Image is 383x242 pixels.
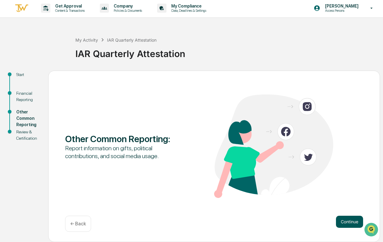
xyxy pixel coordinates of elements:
div: 🔎 [6,88,11,93]
div: IAR Quarterly Attestation [75,43,380,59]
a: 🔎Data Lookup [4,85,40,96]
div: Start [16,72,39,78]
span: Pylon [60,102,73,107]
a: 🗄️Attestations [41,74,77,84]
p: Content & Transactions [50,8,88,13]
p: Get Approval [50,4,88,8]
div: Financial Reporting [16,90,39,103]
p: Data, Deadlines & Settings [166,8,209,13]
p: My Compliance [166,4,209,8]
div: We're offline, we'll be back soon [21,52,79,57]
span: Attestations [50,76,75,82]
button: Continue [336,216,363,228]
img: 1746055101610-c473b297-6a78-478c-a979-82029cc54cd1 [6,46,17,57]
a: Powered byPylon [43,102,73,107]
div: My Activity [75,37,98,43]
div: IAR Quarterly Attestation [107,37,157,43]
p: [PERSON_NAME] [320,4,362,8]
p: Policies & Documents [109,8,145,13]
div: Report information on gifts, political contributions, and social media usage. [65,144,184,160]
div: 🖐️ [6,77,11,81]
div: Other Common Reporting : [65,133,184,144]
button: Start new chat [103,48,110,55]
p: Access Persons [320,8,362,13]
img: logo [14,3,29,13]
div: Start new chat [21,46,99,52]
img: Other Common Reporting [214,94,333,198]
span: Preclearance [12,76,39,82]
p: ← Back [70,221,86,227]
div: 🗄️ [44,77,49,81]
p: Company [109,4,145,8]
iframe: Open customer support [364,222,380,238]
span: Data Lookup [12,88,38,94]
div: Other Common Reporting [16,109,39,128]
a: 🖐️Preclearance [4,74,41,84]
p: How can we help? [6,13,110,22]
div: Review & Certification [16,129,39,142]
